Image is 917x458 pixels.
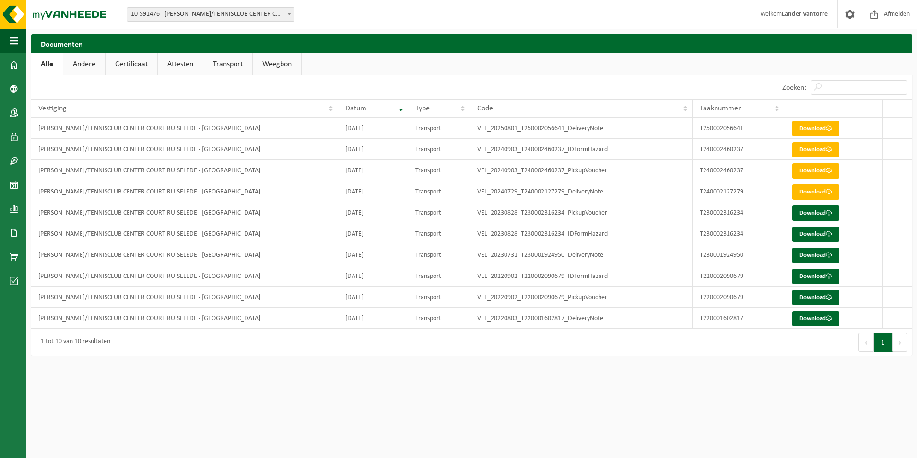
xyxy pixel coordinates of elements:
[408,181,470,202] td: Transport
[36,334,110,351] div: 1 tot 10 van 10 resultaten
[792,163,839,179] a: Download
[693,118,784,139] td: T250002056641
[5,437,160,458] iframe: chat widget
[693,308,784,329] td: T220001602817
[470,139,693,160] td: VEL_20240903_T240002460237_IDFormHazard
[792,205,839,221] a: Download
[253,53,301,75] a: Weegbon
[693,202,784,223] td: T230002316234
[158,53,203,75] a: Attesten
[792,290,839,305] a: Download
[792,142,839,157] a: Download
[874,333,893,352] button: 1
[338,118,408,139] td: [DATE]
[31,53,63,75] a: Alle
[408,118,470,139] td: Transport
[408,244,470,265] td: Transport
[893,333,907,352] button: Next
[408,160,470,181] td: Transport
[31,139,338,160] td: [PERSON_NAME]/TENNISCLUB CENTER COURT RUISELEDE - [GEOGRAPHIC_DATA]
[338,181,408,202] td: [DATE]
[700,105,741,112] span: Taaknummer
[408,139,470,160] td: Transport
[408,265,470,287] td: Transport
[470,244,693,265] td: VEL_20230731_T230001924950_DeliveryNote
[127,7,294,22] span: 10-591476 - ARNOUT POTTI/TENNISCLUB CENTER COURT RUISELEDE - RUISELEDE
[408,308,470,329] td: Transport
[31,287,338,308] td: [PERSON_NAME]/TENNISCLUB CENTER COURT RUISELEDE - [GEOGRAPHIC_DATA]
[792,227,839,242] a: Download
[792,248,839,263] a: Download
[470,181,693,202] td: VEL_20240729_T240002127279_DeliveryNote
[127,8,294,21] span: 10-591476 - ARNOUT POTTI/TENNISCLUB CENTER COURT RUISELEDE - RUISELEDE
[415,105,430,112] span: Type
[408,287,470,308] td: Transport
[470,223,693,244] td: VEL_20230828_T230002316234_IDFormHazard
[63,53,105,75] a: Andere
[31,118,338,139] td: [PERSON_NAME]/TENNISCLUB CENTER COURT RUISELEDE - [GEOGRAPHIC_DATA]
[338,308,408,329] td: [DATE]
[408,202,470,223] td: Transport
[345,105,366,112] span: Datum
[470,202,693,223] td: VEL_20230828_T230002316234_PickupVoucher
[693,223,784,244] td: T230002316234
[31,223,338,244] td: [PERSON_NAME]/TENNISCLUB CENTER COURT RUISELEDE - [GEOGRAPHIC_DATA]
[338,223,408,244] td: [DATE]
[693,265,784,287] td: T220002090679
[338,160,408,181] td: [DATE]
[31,265,338,287] td: [PERSON_NAME]/TENNISCLUB CENTER COURT RUISELEDE - [GEOGRAPHIC_DATA]
[693,160,784,181] td: T240002460237
[693,181,784,202] td: T240002127279
[477,105,493,112] span: Code
[338,202,408,223] td: [DATE]
[106,53,157,75] a: Certificaat
[858,333,874,352] button: Previous
[470,287,693,308] td: VEL_20220902_T220002090679_PickupVoucher
[693,244,784,265] td: T230001924950
[31,202,338,223] td: [PERSON_NAME]/TENNISCLUB CENTER COURT RUISELEDE - [GEOGRAPHIC_DATA]
[782,11,828,18] strong: Lander Vantorre
[792,121,839,136] a: Download
[693,287,784,308] td: T220002090679
[338,139,408,160] td: [DATE]
[693,139,784,160] td: T240002460237
[31,181,338,202] td: [PERSON_NAME]/TENNISCLUB CENTER COURT RUISELEDE - [GEOGRAPHIC_DATA]
[470,308,693,329] td: VEL_20220803_T220001602817_DeliveryNote
[470,160,693,181] td: VEL_20240903_T240002460237_PickupVoucher
[31,308,338,329] td: [PERSON_NAME]/TENNISCLUB CENTER COURT RUISELEDE - [GEOGRAPHIC_DATA]
[31,34,912,53] h2: Documenten
[203,53,252,75] a: Transport
[792,311,839,326] a: Download
[470,265,693,287] td: VEL_20220902_T220002090679_IDFormHazard
[792,184,839,200] a: Download
[470,118,693,139] td: VEL_20250801_T250002056641_DeliveryNote
[782,84,806,92] label: Zoeken:
[792,269,839,284] a: Download
[31,160,338,181] td: [PERSON_NAME]/TENNISCLUB CENTER COURT RUISELEDE - [GEOGRAPHIC_DATA]
[38,105,67,112] span: Vestiging
[338,265,408,287] td: [DATE]
[338,287,408,308] td: [DATE]
[31,244,338,265] td: [PERSON_NAME]/TENNISCLUB CENTER COURT RUISELEDE - [GEOGRAPHIC_DATA]
[338,244,408,265] td: [DATE]
[408,223,470,244] td: Transport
